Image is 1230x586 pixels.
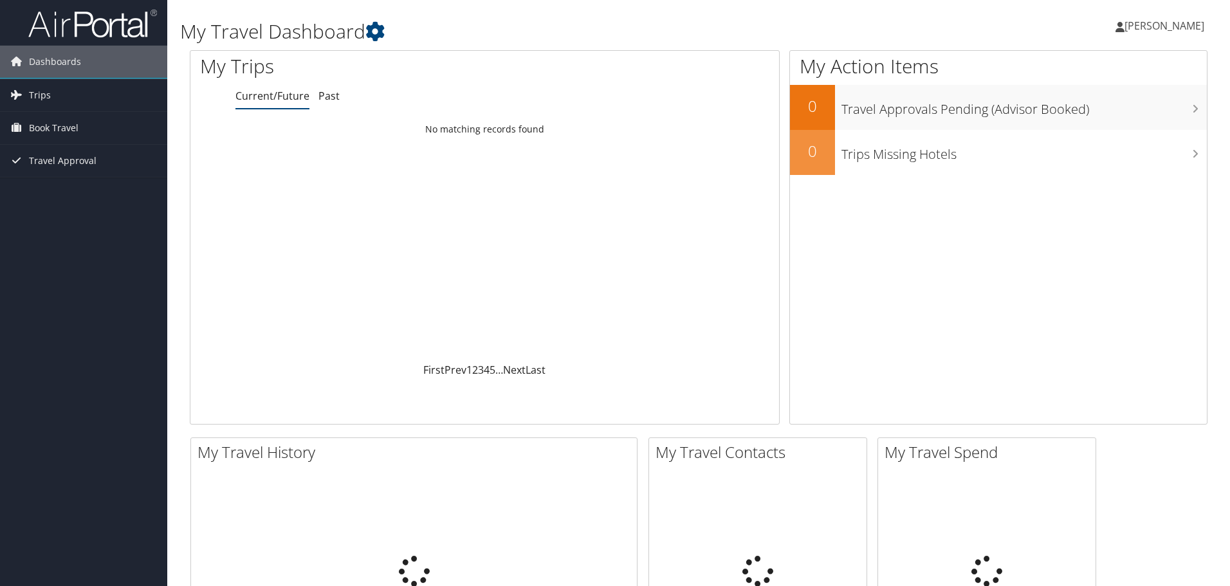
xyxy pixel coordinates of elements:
h1: My Trips [200,53,524,80]
h1: My Action Items [790,53,1207,80]
a: 1 [466,363,472,377]
span: Dashboards [29,46,81,78]
a: Next [503,363,526,377]
h2: My Travel History [197,441,637,463]
span: Trips [29,79,51,111]
a: Current/Future [235,89,309,103]
td: No matching records found [190,118,779,141]
h3: Trips Missing Hotels [841,139,1207,163]
span: Book Travel [29,112,78,144]
img: airportal-logo.png [28,8,157,39]
h2: My Travel Spend [885,441,1096,463]
span: [PERSON_NAME] [1124,19,1204,33]
a: 2 [472,363,478,377]
a: Prev [445,363,466,377]
h2: My Travel Contacts [656,441,867,463]
h2: 0 [790,140,835,162]
a: 0Travel Approvals Pending (Advisor Booked) [790,85,1207,130]
a: [PERSON_NAME] [1115,6,1217,45]
a: First [423,363,445,377]
a: 3 [478,363,484,377]
a: 4 [484,363,490,377]
a: 0Trips Missing Hotels [790,130,1207,175]
h1: My Travel Dashboard [180,18,872,45]
a: Past [318,89,340,103]
h2: 0 [790,95,835,117]
span: … [495,363,503,377]
h3: Travel Approvals Pending (Advisor Booked) [841,94,1207,118]
a: Last [526,363,546,377]
a: 5 [490,363,495,377]
span: Travel Approval [29,145,96,177]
